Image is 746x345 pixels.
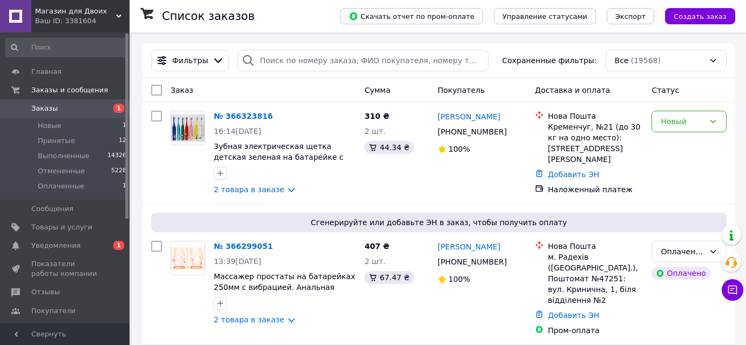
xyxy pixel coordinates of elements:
[113,104,124,113] span: 1
[31,204,73,214] span: Сообщения
[171,86,193,94] span: Заказ
[172,55,208,66] span: Фильтры
[548,311,599,320] a: Добавить ЭН
[548,325,643,336] div: Пром-оплата
[31,85,108,95] span: Заказы и сообщения
[238,50,489,71] input: Поиск по номеру заказа, ФИО покупателя, номеру телефона, Email, номеру накладной
[535,86,610,94] span: Доставка и оплата
[31,222,92,232] span: Товары и услуги
[438,111,500,122] a: [PERSON_NAME]
[38,166,85,176] span: Отмененные
[162,10,255,23] h1: Список заказов
[449,145,470,153] span: 100%
[31,67,62,77] span: Главная
[155,217,722,228] span: Сгенерируйте или добавьте ЭН в заказ, чтобы получить оплату
[5,38,127,57] input: Поиск
[364,257,385,266] span: 2 шт.
[364,86,390,94] span: Сумма
[31,259,100,279] span: Показатели работы компании
[615,55,629,66] span: Все
[340,8,483,24] button: Скачать отчет по пром-оплате
[214,315,284,324] a: 2 товара в заказе
[31,104,58,113] span: Заказы
[503,12,587,21] span: Управление статусами
[548,252,643,306] div: м. Радехів ([GEOGRAPHIC_DATA].), Поштомат №47251: вул. Кринична, 1, біля відділення №2
[665,8,735,24] button: Создать заказ
[119,136,126,146] span: 12
[494,8,596,24] button: Управление статусами
[35,6,116,16] span: Магазин для Двоих
[38,151,90,161] span: Выполненные
[123,121,126,131] span: 1
[661,246,704,258] div: Оплаченный
[123,181,126,191] span: 1
[214,242,273,251] a: № 366299051
[630,56,660,65] span: (19568)
[31,241,80,251] span: Уведомления
[214,272,355,313] a: Массажер простаты на батарейках 250мм с вибрацией. Анальная палочка вращающаяся на 360 град.
[38,136,75,146] span: Принятые
[438,241,500,252] a: [PERSON_NAME]
[449,275,470,283] span: 100%
[607,8,654,24] button: Экспорт
[214,127,261,136] span: 16:14[DATE]
[38,121,62,131] span: Новые
[35,16,130,26] div: Ваш ID: 3381604
[111,166,126,176] span: 5228
[654,11,735,20] a: Создать заказ
[436,124,509,139] div: [PHONE_NUMBER]
[661,116,704,127] div: Новый
[548,170,599,179] a: Добавить ЭН
[548,111,643,121] div: Нова Пошта
[214,142,356,172] a: Зубная электрическая щетка детская зеленая на батарейке с насадками 6шт с умным таймером.
[214,185,284,194] a: 2 товара в заказе
[31,287,60,297] span: Отзывы
[171,114,205,142] img: Фото товару
[214,257,261,266] span: 13:39[DATE]
[107,151,126,161] span: 14326
[548,241,643,252] div: Нова Пошта
[171,247,205,269] img: Фото товару
[38,181,84,191] span: Оплаченные
[171,241,205,275] a: Фото товару
[214,112,273,120] a: № 366323816
[548,184,643,195] div: Наложенный платеж
[364,271,413,284] div: 67.47 ₴
[171,111,205,145] a: Фото товару
[349,11,474,21] span: Скачать отчет по пром-оплате
[438,86,485,94] span: Покупатель
[31,306,76,316] span: Покупатели
[674,12,727,21] span: Создать заказ
[364,242,389,251] span: 407 ₴
[652,86,679,94] span: Статус
[502,55,596,66] span: Сохраненные фильтры:
[364,112,389,120] span: 310 ₴
[652,267,710,280] div: Оплачено
[436,254,509,269] div: [PHONE_NUMBER]
[113,241,124,250] span: 1
[722,279,743,301] button: Чат с покупателем
[364,127,385,136] span: 2 шт.
[615,12,646,21] span: Экспорт
[548,121,643,165] div: Кременчуг, №21 (до 30 кг на одно место): [STREET_ADDRESS][PERSON_NAME]
[364,141,413,154] div: 44.34 ₴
